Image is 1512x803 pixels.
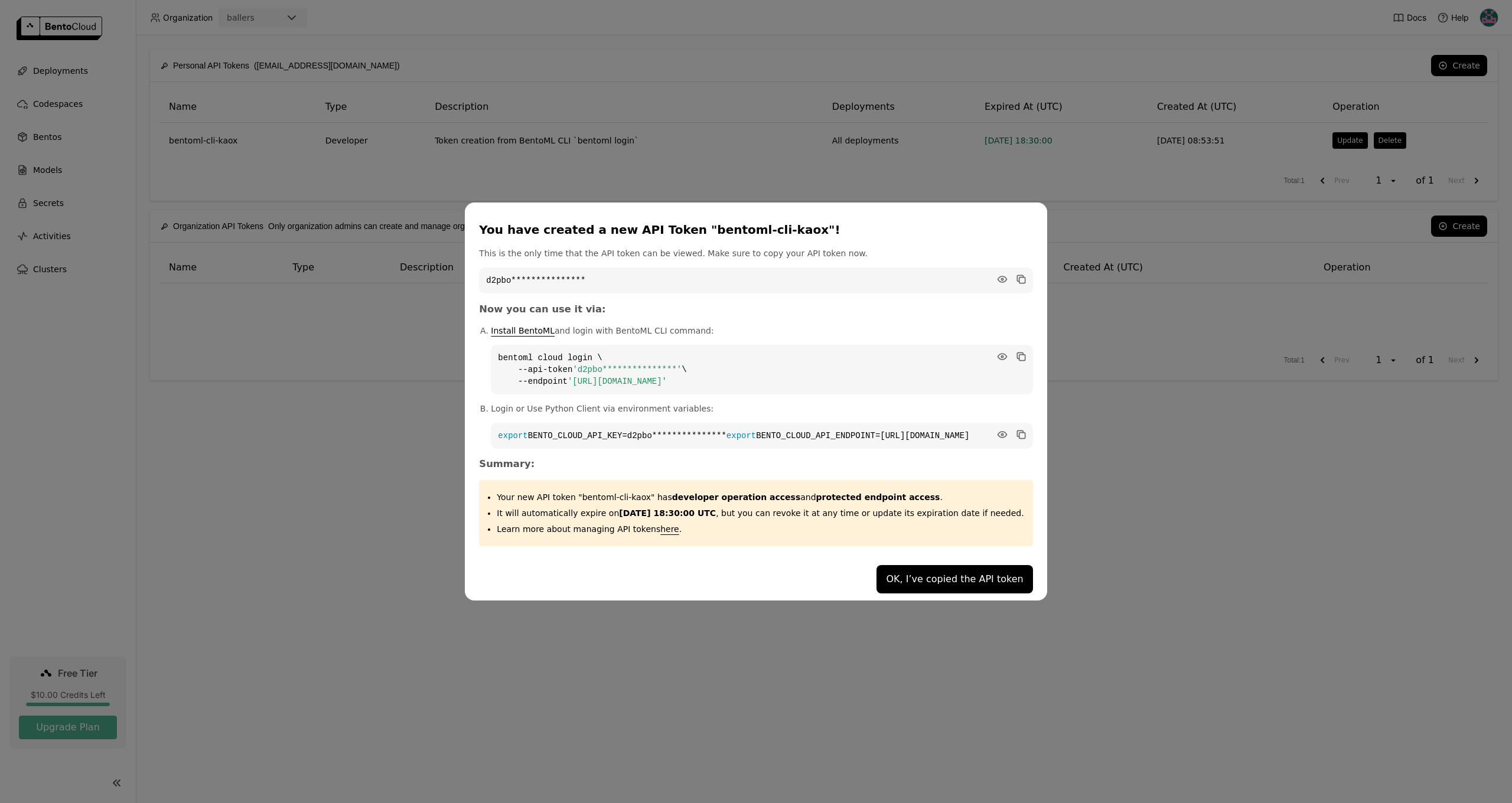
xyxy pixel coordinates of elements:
[491,326,555,335] a: Install BentoML
[672,492,940,502] span: and
[568,377,667,386] span: '[URL][DOMAIN_NAME]'
[816,492,940,502] strong: protected endpoint access
[491,325,1032,337] p: and login with BentoML CLI command:
[497,523,1024,535] p: Learn more about managing API tokens .
[491,423,1032,449] code: BENTO_CLOUD_API_KEY=d2pbo*************** BENTO_CLOUD_API_ENDPOINT=[URL][DOMAIN_NAME]
[876,565,1032,593] button: OK, I’ve copied the API token
[491,403,1032,414] p: Login or Use Python Client via environment variables:
[672,492,801,502] strong: developer operation access
[497,491,1024,503] p: Your new API token "bentoml-cli-kaox" has .
[497,507,1024,519] p: It will automatically expire on , but you can revoke it at any time or update its expiration date...
[465,203,1047,600] div: dialog
[491,345,1032,394] code: bentoml cloud login \ --api-token \ --endpoint
[660,524,679,534] a: here
[726,431,756,440] span: export
[479,303,1032,315] h3: Now you can use it via:
[479,458,1032,470] h3: Summary:
[479,221,1028,238] div: You have created a new API Token "bentoml-cli-kaox"!
[619,508,716,518] strong: [DATE] 18:30:00 UTC
[498,431,527,440] span: export
[479,247,1032,259] p: This is the only time that the API token can be viewed. Make sure to copy your API token now.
